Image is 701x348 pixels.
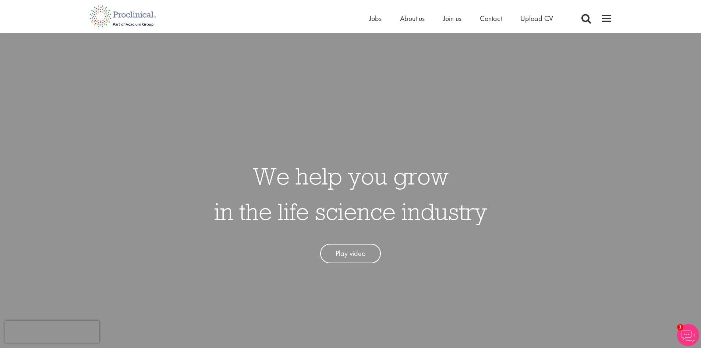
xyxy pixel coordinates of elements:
a: About us [400,14,425,23]
h1: We help you grow in the life science industry [214,158,487,229]
img: Chatbot [677,324,699,346]
a: Contact [480,14,502,23]
a: Upload CV [520,14,553,23]
a: Play video [320,244,381,263]
a: Jobs [369,14,382,23]
a: Join us [443,14,461,23]
span: 1 [677,324,683,330]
